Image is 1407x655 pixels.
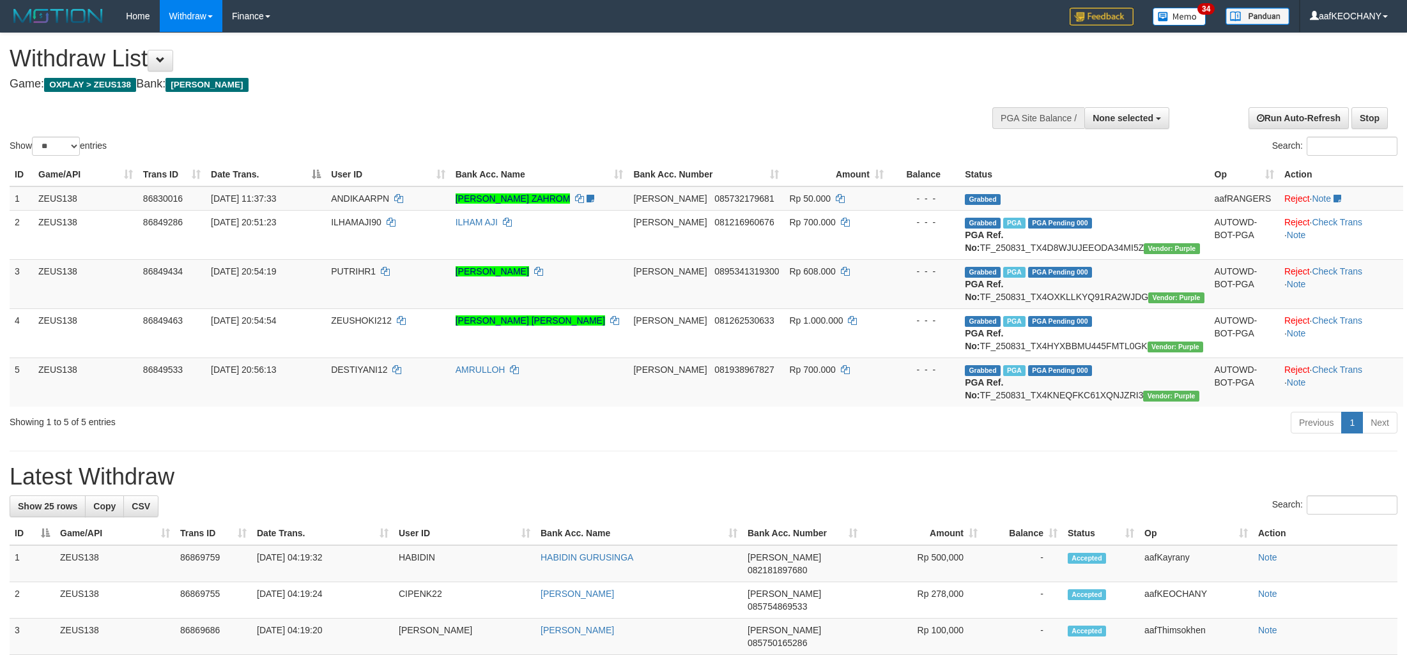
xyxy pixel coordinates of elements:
[1003,365,1026,376] span: Marked by aafRornrotha
[1287,328,1306,338] a: Note
[10,6,107,26] img: MOTION_logo.png
[960,358,1209,407] td: TF_250831_TX4KNEQFKC61XQNJZRI3
[1258,589,1277,599] a: Note
[983,545,1063,582] td: -
[1272,495,1397,515] label: Search:
[1148,342,1203,352] span: Vendor URL: https://trx4.1velocity.biz
[143,266,183,276] span: 86849434
[1139,522,1253,545] th: Op: activate to sort column ascending
[1341,412,1363,433] a: 1
[1284,315,1310,326] a: Reject
[10,137,107,156] label: Show entries
[894,314,955,327] div: - - -
[1068,589,1106,600] span: Accepted
[450,163,629,186] th: Bank Acc. Name: activate to sort column ascending
[628,163,784,186] th: Bank Acc. Number: activate to sort column ascending
[1028,365,1092,376] span: PGA Pending
[10,545,55,582] td: 1
[633,217,707,227] span: [PERSON_NAME]
[863,582,983,619] td: Rp 278,000
[456,365,505,375] a: AMRULLOH
[894,363,955,376] div: - - -
[960,210,1209,259] td: TF_250831_TX4D8WJUJEEODA34MI5Z
[1226,8,1289,25] img: panduan.png
[456,217,498,227] a: ILHAM AJI
[965,279,1003,302] b: PGA Ref. No:
[10,358,33,407] td: 5
[1197,3,1215,15] span: 34
[252,522,394,545] th: Date Trans.: activate to sort column ascending
[33,358,138,407] td: ZEUS138
[960,163,1209,186] th: Status
[18,501,77,511] span: Show 25 rows
[1153,8,1206,26] img: Button%20Memo.svg
[33,186,138,211] td: ZEUS138
[633,315,707,326] span: [PERSON_NAME]
[10,619,55,655] td: 3
[789,315,843,326] span: Rp 1.000.000
[10,78,925,91] h4: Game: Bank:
[1312,315,1362,326] a: Check Trans
[1210,308,1279,358] td: AUTOWD-BOT-PGA
[863,522,983,545] th: Amount: activate to sort column ascending
[633,266,707,276] span: [PERSON_NAME]
[983,582,1063,619] td: -
[1258,552,1277,562] a: Note
[748,601,807,612] span: Copy 085754869533 to clipboard
[252,619,394,655] td: [DATE] 04:19:20
[748,552,821,562] span: [PERSON_NAME]
[1362,412,1397,433] a: Next
[10,46,925,72] h1: Withdraw List
[10,186,33,211] td: 1
[863,619,983,655] td: Rp 100,000
[175,619,252,655] td: 86869686
[456,193,571,204] a: [PERSON_NAME] ZAHROM
[55,582,175,619] td: ZEUS138
[211,193,276,204] span: [DATE] 11:37:33
[1284,193,1310,204] a: Reject
[1003,267,1026,278] span: Marked by aafRornrotha
[55,619,175,655] td: ZEUS138
[33,308,138,358] td: ZEUS138
[1272,137,1397,156] label: Search:
[1210,163,1279,186] th: Op: activate to sort column ascending
[10,210,33,259] td: 2
[633,365,707,375] span: [PERSON_NAME]
[1307,137,1397,156] input: Search:
[10,163,33,186] th: ID
[175,522,252,545] th: Trans ID: activate to sort column ascending
[165,78,248,92] span: [PERSON_NAME]
[93,501,116,511] span: Copy
[541,552,633,562] a: HABIDIN GURUSINGA
[965,194,1001,205] span: Grabbed
[1279,358,1403,407] td: · ·
[1070,8,1134,26] img: Feedback.jpg
[1312,365,1362,375] a: Check Trans
[863,545,983,582] td: Rp 500,000
[55,522,175,545] th: Game/API: activate to sort column ascending
[714,193,774,204] span: Copy 085732179681 to clipboard
[10,582,55,619] td: 2
[1279,259,1403,308] td: · ·
[1258,625,1277,635] a: Note
[789,217,835,227] span: Rp 700.000
[211,365,276,375] span: [DATE] 20:56:13
[1028,267,1092,278] span: PGA Pending
[965,365,1001,376] span: Grabbed
[789,266,835,276] span: Rp 608.000
[789,193,831,204] span: Rp 50.000
[1068,626,1106,636] span: Accepted
[1287,279,1306,289] a: Note
[10,522,55,545] th: ID: activate to sort column descending
[1144,243,1199,254] span: Vendor URL: https://trx4.1velocity.biz
[10,259,33,308] td: 3
[206,163,326,186] th: Date Trans.: activate to sort column descending
[1139,545,1253,582] td: aafKayrany
[1279,210,1403,259] td: · ·
[456,266,529,276] a: [PERSON_NAME]
[1063,522,1139,545] th: Status: activate to sort column ascending
[252,582,394,619] td: [DATE] 04:19:24
[714,217,774,227] span: Copy 081216960676 to clipboard
[1084,107,1169,129] button: None selected
[894,192,955,205] div: - - -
